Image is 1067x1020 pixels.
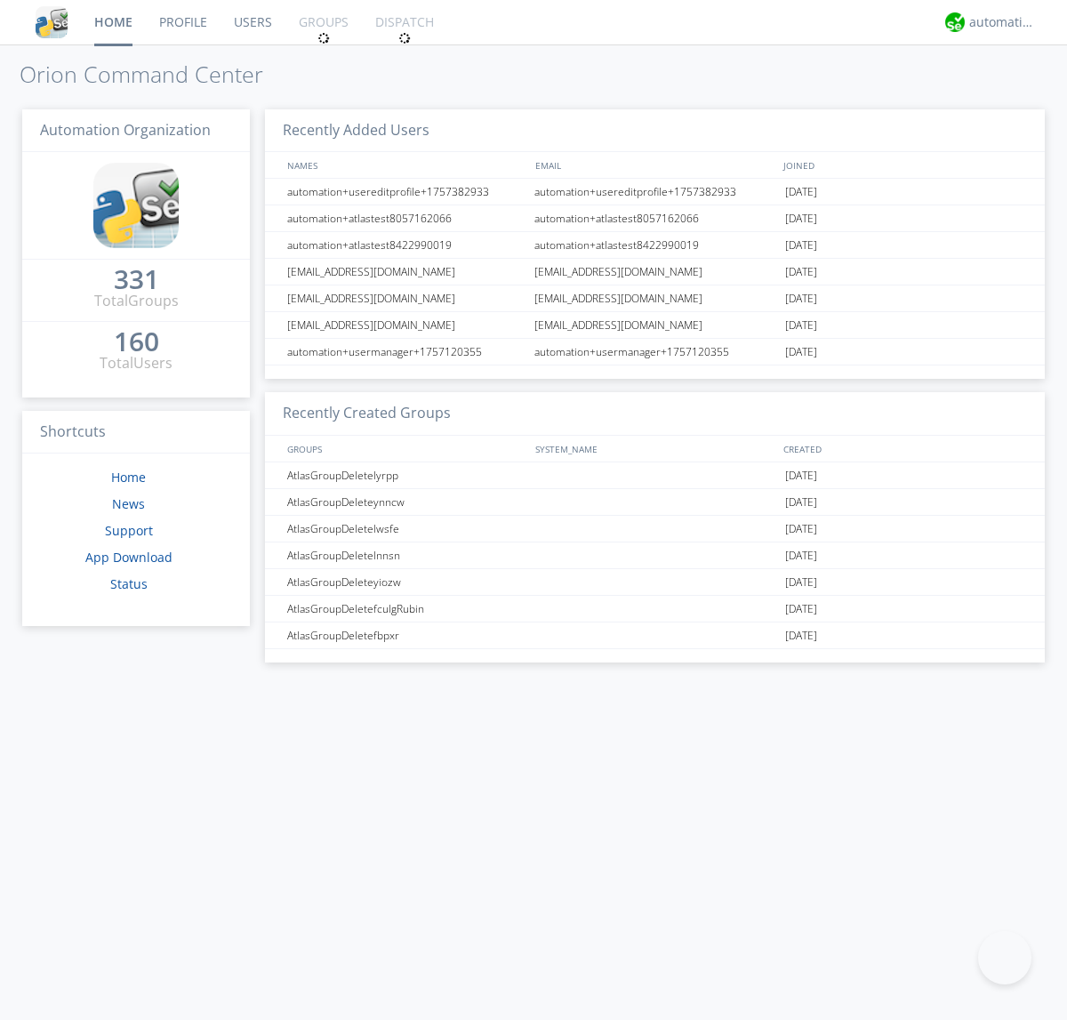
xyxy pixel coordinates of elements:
div: [EMAIL_ADDRESS][DOMAIN_NAME] [530,312,781,338]
h3: Recently Added Users [265,109,1045,153]
div: [EMAIL_ADDRESS][DOMAIN_NAME] [530,259,781,285]
span: [DATE] [785,285,817,312]
div: AtlasGroupDeletefbpxr [283,622,529,648]
span: [DATE] [785,596,817,622]
a: [EMAIL_ADDRESS][DOMAIN_NAME][EMAIL_ADDRESS][DOMAIN_NAME][DATE] [265,259,1045,285]
div: 331 [114,270,159,288]
div: automation+atlastest8057162066 [283,205,529,231]
span: [DATE] [785,312,817,339]
span: Automation Organization [40,120,211,140]
div: AtlasGroupDeleteynncw [283,489,529,515]
a: automation+usermanager+1757120355automation+usermanager+1757120355[DATE] [265,339,1045,365]
div: GROUPS [283,436,526,462]
div: AtlasGroupDeleteyiozw [283,569,529,595]
div: [EMAIL_ADDRESS][DOMAIN_NAME] [283,285,529,311]
a: News [112,495,145,512]
span: [DATE] [785,232,817,259]
img: cddb5a64eb264b2086981ab96f4c1ba7 [93,163,179,248]
a: AtlasGroupDeletelyrpp[DATE] [265,462,1045,489]
div: [EMAIL_ADDRESS][DOMAIN_NAME] [530,285,781,311]
a: automation+atlastest8057162066automation+atlastest8057162066[DATE] [265,205,1045,232]
a: App Download [85,549,172,566]
iframe: Toggle Customer Support [978,931,1031,984]
div: AtlasGroupDeletelnnsn [283,542,529,568]
div: automation+atlastest8422990019 [530,232,781,258]
div: CREATED [779,436,1028,462]
div: EMAIL [531,152,779,178]
a: AtlasGroupDeletelwsfe[DATE] [265,516,1045,542]
a: AtlasGroupDeletefbpxr[DATE] [265,622,1045,649]
div: SYSTEM_NAME [531,436,779,462]
div: AtlasGroupDeletelwsfe [283,516,529,542]
a: AtlasGroupDeletefculgRubin[DATE] [265,596,1045,622]
a: [EMAIL_ADDRESS][DOMAIN_NAME][EMAIL_ADDRESS][DOMAIN_NAME][DATE] [265,312,1045,339]
span: [DATE] [785,542,817,569]
div: automation+atlastest8422990019 [283,232,529,258]
span: [DATE] [785,462,817,489]
div: AtlasGroupDeletelyrpp [283,462,529,488]
div: automation+usereditprofile+1757382933 [530,179,781,205]
span: [DATE] [785,339,817,365]
div: [EMAIL_ADDRESS][DOMAIN_NAME] [283,259,529,285]
h3: Shortcuts [22,411,250,454]
span: [DATE] [785,622,817,649]
span: [DATE] [785,516,817,542]
div: 160 [114,333,159,350]
a: Status [110,575,148,592]
div: automation+usermanager+1757120355 [283,339,529,365]
img: spin.svg [398,32,411,44]
span: [DATE] [785,569,817,596]
div: automation+atlas [969,13,1036,31]
div: JOINED [779,152,1028,178]
a: AtlasGroupDeletelnnsn[DATE] [265,542,1045,569]
div: [EMAIL_ADDRESS][DOMAIN_NAME] [283,312,529,338]
div: Total Users [100,353,172,373]
div: Total Groups [94,291,179,311]
div: NAMES [283,152,526,178]
a: automation+atlastest8422990019automation+atlastest8422990019[DATE] [265,232,1045,259]
a: 160 [114,333,159,353]
span: [DATE] [785,179,817,205]
a: Home [111,469,146,486]
div: AtlasGroupDeletefculgRubin [283,596,529,622]
span: [DATE] [785,489,817,516]
div: automation+usereditprofile+1757382933 [283,179,529,205]
a: AtlasGroupDeleteyiozw[DATE] [265,569,1045,596]
span: [DATE] [785,259,817,285]
a: 331 [114,270,159,291]
h3: Recently Created Groups [265,392,1045,436]
a: automation+usereditprofile+1757382933automation+usereditprofile+1757382933[DATE] [265,179,1045,205]
img: d2d01cd9b4174d08988066c6d424eccd [945,12,965,32]
img: spin.svg [317,32,330,44]
span: [DATE] [785,205,817,232]
div: automation+usermanager+1757120355 [530,339,781,365]
a: Support [105,522,153,539]
a: AtlasGroupDeleteynncw[DATE] [265,489,1045,516]
div: automation+atlastest8057162066 [530,205,781,231]
a: [EMAIL_ADDRESS][DOMAIN_NAME][EMAIL_ADDRESS][DOMAIN_NAME][DATE] [265,285,1045,312]
img: cddb5a64eb264b2086981ab96f4c1ba7 [36,6,68,38]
